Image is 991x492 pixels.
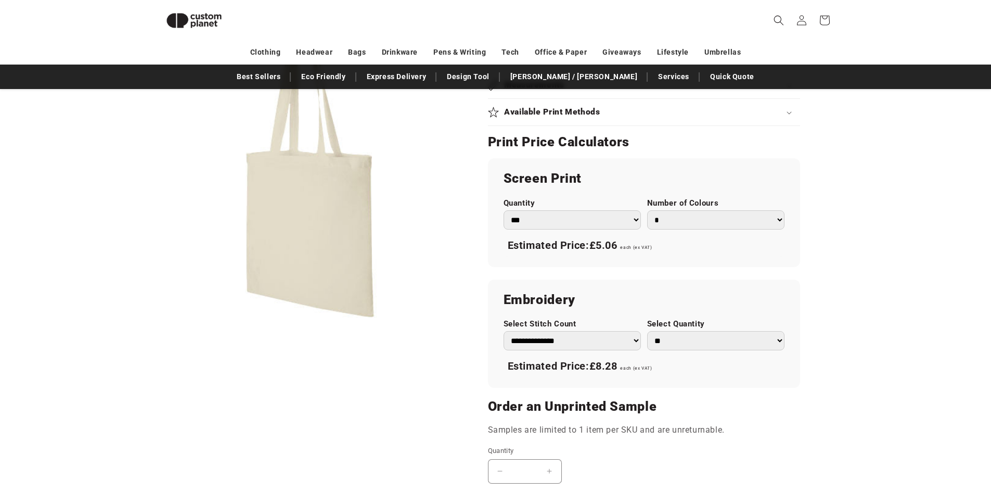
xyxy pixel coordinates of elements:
[296,68,351,86] a: Eco Friendly
[767,9,790,32] summary: Search
[535,43,587,61] a: Office & Paper
[488,99,800,125] summary: Available Print Methods
[501,43,519,61] a: Tech
[817,380,991,492] iframe: Chat Widget
[504,107,600,118] h2: Available Print Methods
[620,245,652,250] span: each (ex VAT)
[589,239,617,251] span: £5.06
[158,4,230,37] img: Custom Planet
[296,43,332,61] a: Headwear
[705,68,760,86] a: Quick Quote
[488,423,800,438] p: Samples are limited to 1 item per SKU and are unreturnable.
[158,16,462,320] media-gallery: Gallery Viewer
[504,235,784,257] div: Estimated Price:
[231,68,286,86] a: Best Sellers
[382,43,418,61] a: Drinkware
[704,43,741,61] a: Umbrellas
[504,292,784,308] h2: Embroidery
[504,198,641,208] label: Quantity
[504,170,784,187] h2: Screen Print
[505,68,642,86] a: [PERSON_NAME] / [PERSON_NAME]
[488,134,800,150] h2: Print Price Calculators
[250,43,281,61] a: Clothing
[647,319,784,329] label: Select Quantity
[504,356,784,377] div: Estimated Price:
[647,198,784,208] label: Number of Colours
[488,446,717,456] label: Quantity
[504,319,641,329] label: Select Stitch Count
[653,68,694,86] a: Services
[433,43,486,61] a: Pens & Writing
[602,43,641,61] a: Giveaways
[488,398,800,415] h2: Order an Unprinted Sample
[817,380,991,492] div: Chat-widget
[620,365,652,371] span: each (ex VAT)
[657,43,689,61] a: Lifestyle
[362,68,432,86] a: Express Delivery
[589,360,617,372] span: £8.28
[348,43,366,61] a: Bags
[442,68,495,86] a: Design Tool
